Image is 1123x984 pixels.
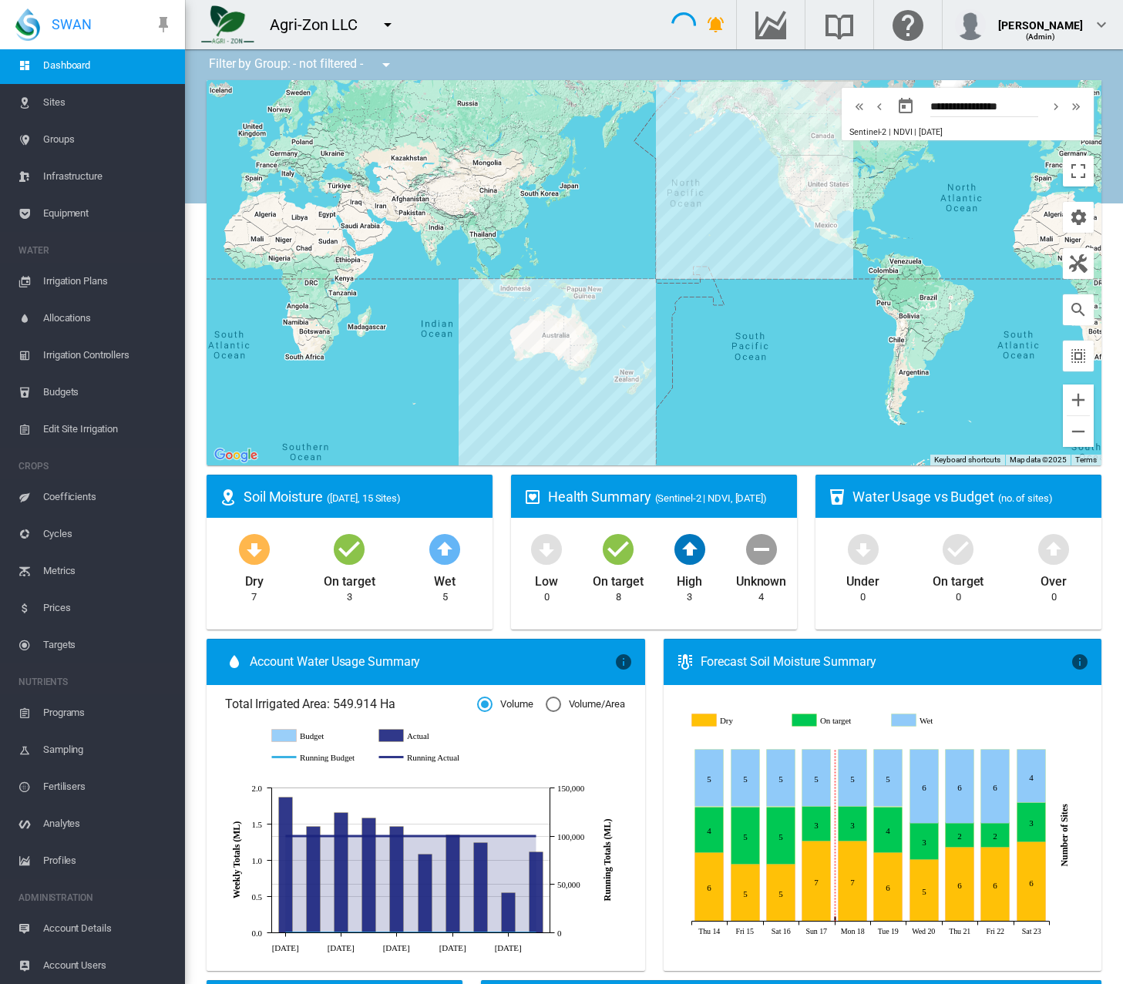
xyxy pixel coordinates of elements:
div: 4 [758,590,764,604]
tspan: 0.0 [252,929,263,938]
circle: Running Budget Jul 26 20 [449,929,456,935]
span: Edit Site Irrigation [43,411,173,448]
g: Dry Aug 22, 2025 6 [980,848,1009,922]
div: Forecast Soil Moisture Summary [701,653,1071,670]
md-icon: icon-menu-down [377,55,395,74]
div: Soil Moisture [244,487,480,506]
span: NUTRIENTS [18,670,173,694]
tspan: Mon 18 [840,927,864,935]
md-icon: Go to the Data Hub [752,15,789,34]
md-icon: icon-select-all [1069,347,1088,365]
span: Dashboard [43,47,173,84]
g: Wet Aug 21, 2025 6 [945,750,973,824]
tspan: Fri 15 [735,927,754,935]
g: On target Aug 21, 2025 2 [945,823,973,848]
md-icon: icon-thermometer-lines [676,653,694,671]
md-icon: icon-arrow-up-bold-circle [1035,530,1072,567]
circle: Running Budget Aug 16 20 [533,929,539,935]
span: Profiles [43,842,173,879]
md-icon: icon-menu-down [378,15,397,34]
tspan: Thu 14 [698,927,720,935]
div: On target [324,567,375,590]
g: On target [792,714,879,727]
md-icon: icon-chevron-right [1047,97,1064,116]
md-icon: icon-checkbox-marked-circle [600,530,637,567]
g: Actual Jun 21 1.47 [307,826,321,932]
button: Zoom in [1063,385,1094,415]
g: Dry [691,714,779,727]
button: icon-chevron-left [869,97,889,116]
span: CROPS [18,454,173,479]
circle: Running Budget Jun 21 20 [310,929,316,935]
div: [PERSON_NAME] [998,12,1083,27]
g: Actual Jul 12 1.47 [390,826,404,932]
circle: Running Actual Aug 2 100,093.72 [477,833,483,839]
tspan: Sun 17 [805,927,827,935]
button: icon-select-all [1063,341,1094,371]
tspan: Thu 21 [949,927,970,935]
span: Targets [43,626,173,663]
div: Water Usage vs Budget [852,487,1089,506]
md-icon: icon-magnify [1069,301,1088,319]
md-icon: icon-arrow-down-bold-circle [528,530,565,567]
span: Metrics [43,552,173,589]
md-icon: icon-pin [154,15,173,34]
button: md-calendar [890,91,921,122]
tspan: 50,000 [557,880,580,889]
tspan: Wed 20 [912,927,935,935]
span: Budgets [43,374,173,411]
tspan: 0.5 [252,892,263,902]
div: Wet [434,567,456,590]
tspan: Running Totals (ML) [602,818,613,901]
g: Wet Aug 15, 2025 5 [731,750,759,807]
tspan: Sat 16 [771,927,790,935]
g: On target Aug 23, 2025 3 [1017,803,1045,842]
button: Keyboard shortcuts [934,455,1000,465]
div: 5 [442,590,448,604]
g: Running Budget [272,751,364,764]
md-icon: icon-arrow-down-bold-circle [845,530,882,567]
div: Agri-Zon LLC [270,14,372,35]
circle: Running Actual Jul 19 100,091.12 [422,833,428,839]
span: Prices [43,589,173,626]
g: Wet Aug 18, 2025 5 [838,750,866,807]
circle: Running Budget Aug 9 20 [505,929,511,935]
tspan: 100,000 [557,832,585,841]
span: Infrastructure [43,158,173,195]
button: icon-menu-down [372,9,403,40]
div: On target [593,567,644,590]
button: Zoom out [1063,416,1094,447]
g: Dry Aug 17, 2025 7 [802,841,830,922]
button: icon-chevron-double-right [1066,97,1086,116]
span: SWAN [52,15,92,34]
div: 0 [956,590,961,604]
span: Total Irrigated Area: 549.914 Ha [225,696,477,713]
md-icon: icon-heart-box-outline [523,488,542,506]
tspan: 2.0 [252,784,263,793]
span: Map data ©2025 [1010,455,1067,464]
g: On target Aug 17, 2025 3 [802,807,830,841]
md-icon: icon-chevron-left [871,97,888,116]
md-icon: icon-map-marker-radius [219,488,237,506]
g: Dry Aug 15, 2025 5 [731,865,759,922]
span: Equipment [43,195,173,232]
g: Wet Aug 22, 2025 6 [980,750,1009,824]
g: Actual Jul 5 1.58 [362,818,376,932]
tspan: [DATE] [439,942,466,952]
tspan: 0 [557,929,562,938]
span: ADMINISTRATION [18,885,173,910]
a: Open this area in Google Maps (opens a new window) [210,445,261,465]
md-icon: icon-checkbox-marked-circle [940,530,977,567]
img: profile.jpg [955,9,986,40]
circle: Running Actual Jun 14 100,083.86 [282,833,288,839]
img: Google [210,445,261,465]
tspan: 1.0 [252,856,263,865]
circle: Running Budget Jul 12 20 [393,929,399,935]
div: Dry [245,567,264,590]
button: icon-bell-ring [701,9,731,40]
circle: Running Actual Jun 21 100,085.32 [310,833,316,839]
span: Account Water Usage Summary [250,653,614,670]
circle: Running Budget Jul 5 20 [365,929,372,935]
div: Under [846,567,879,590]
circle: Running Actual Aug 16 100,095.39 [533,833,539,839]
